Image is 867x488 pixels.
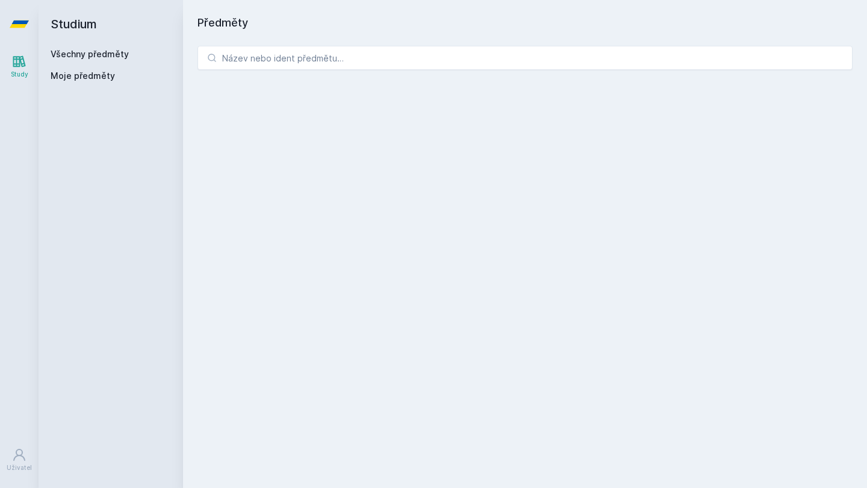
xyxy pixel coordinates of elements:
[197,14,853,31] h1: Předměty
[51,49,129,59] a: Všechny předměty
[51,70,115,82] span: Moje předměty
[2,48,36,85] a: Study
[2,442,36,478] a: Uživatel
[7,463,32,472] div: Uživatel
[11,70,28,79] div: Study
[197,46,853,70] input: Název nebo ident předmětu…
